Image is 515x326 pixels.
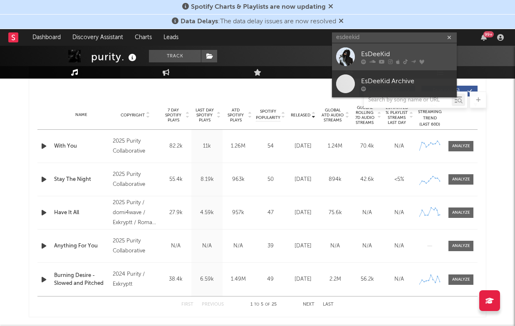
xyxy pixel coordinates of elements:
div: 2.2M [321,275,349,284]
div: 56.2k [353,275,381,284]
span: Global Rolling 7D Audio Streams [353,105,376,125]
button: Last [323,302,334,307]
span: ATD Spotify Plays [225,108,247,123]
a: Charts [129,29,158,46]
div: 2025 Purity Collaborative [113,136,158,156]
a: Stay The Night [54,175,109,184]
div: EsDeeKid [361,49,453,59]
span: Data Delays [181,18,218,25]
div: 2025 Purity Collaborative [113,170,158,190]
input: Search for artists [332,32,457,43]
span: Spotify Charts & Playlists are now updating [191,4,326,10]
div: purity. [91,50,139,64]
div: 2025 Purity Collaborative [113,236,158,256]
div: 55.4k [162,175,189,184]
div: 963k [225,175,252,184]
button: First [181,302,193,307]
div: Global Streaming Trend (Last 60D) [417,103,442,128]
a: Discovery Assistant [67,29,129,46]
a: EsDeeKid [332,43,457,70]
div: 1.49M [225,275,252,284]
div: N/A [193,242,220,250]
button: 99+ [481,34,487,41]
div: 50 [256,175,285,184]
button: Track [149,50,201,62]
div: N/A [225,242,252,250]
div: 47 [256,209,285,217]
div: 99 + [483,31,494,37]
a: Have It All [54,209,109,217]
div: [DATE] [289,242,317,250]
div: 39 [256,242,285,250]
div: N/A [385,209,413,217]
div: 27.9k [162,209,189,217]
div: 4.59k [193,209,220,217]
span: Spotify Popularity [256,109,280,121]
a: Leads [158,29,184,46]
div: N/A [385,275,413,284]
div: 11k [193,142,220,151]
span: of [265,303,270,306]
div: 1.24M [321,142,349,151]
button: Next [303,302,314,307]
a: With You [54,142,109,151]
span: Released [291,113,310,118]
span: Global ATD Audio Streams [321,108,344,123]
div: 70.4k [353,142,381,151]
div: [DATE] [289,209,317,217]
div: 82.2k [162,142,189,151]
div: [DATE] [289,175,317,184]
div: EsDeeKid Archive [361,76,453,86]
a: EsDeeKid Archive [332,70,457,97]
div: 54 [256,142,285,151]
div: [DATE] [289,142,317,151]
div: 6.59k [193,275,220,284]
div: [DATE] [289,275,317,284]
div: Name [54,112,109,118]
div: <5% [385,175,413,184]
span: 7 Day Spotify Plays [162,108,184,123]
span: Dismiss [328,4,333,10]
button: Previous [202,302,224,307]
div: 894k [321,175,349,184]
div: 1 5 25 [240,300,286,310]
div: 42.6k [353,175,381,184]
div: N/A [353,242,381,250]
a: Dashboard [27,29,67,46]
div: 49 [256,275,285,284]
div: N/A [353,209,381,217]
div: 75.6k [321,209,349,217]
a: Burning Desire - Slowed and Pitched [54,272,109,288]
span: Dismiss [339,18,344,25]
div: N/A [385,242,413,250]
div: N/A [385,142,413,151]
div: N/A [321,242,349,250]
a: Anything For You [54,242,109,250]
div: 1.26M [225,142,252,151]
div: 957k [225,209,252,217]
input: Search by song name or URL [364,97,452,104]
div: 2025 Purity / domi4wave / Exkryptt / Roman Nasenmensch [113,198,158,228]
div: 38.4k [162,275,189,284]
div: 2024 Purity / Exkryptt [113,269,158,289]
span: Estimated % Playlist Streams Last Day [385,105,408,125]
span: : The data delay issues are now resolved [181,18,336,25]
span: Last Day Spotify Plays [193,108,215,123]
span: Copyright [121,113,145,118]
span: to [254,303,259,306]
div: 8.19k [193,175,220,184]
div: N/A [162,242,189,250]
